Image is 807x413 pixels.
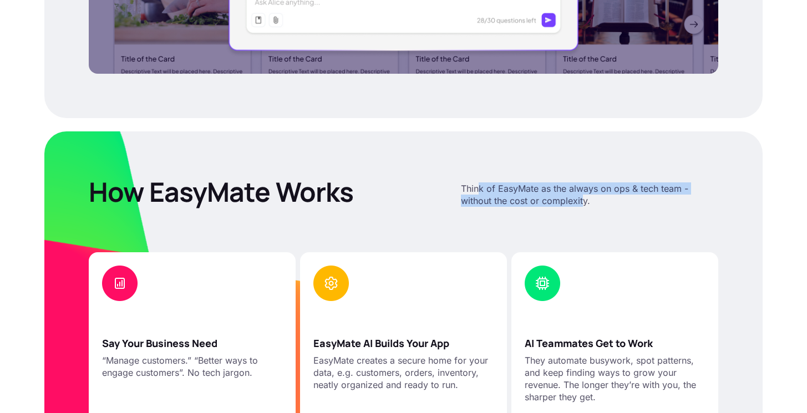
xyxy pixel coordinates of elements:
[313,336,449,350] p: EasyMate AI Builds Your App
[525,354,705,403] p: They automate busywork, spot patterns, and keep finding ways to grow your revenue. The longer the...
[525,336,653,350] p: AI Teammates Get to Work
[461,182,718,207] p: Think of EasyMate as the always on ops & tech team - without the cost or complexity.
[102,336,217,350] p: Say Your Business Need
[89,176,425,208] p: How EasyMate Works
[102,354,282,379] p: “Manage customers.” “Better ways to engage customers”. No tech jargon.
[313,354,494,391] p: EasyMate creates a secure home for your data, e.g. customers, orders, inventory, neatly organized...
